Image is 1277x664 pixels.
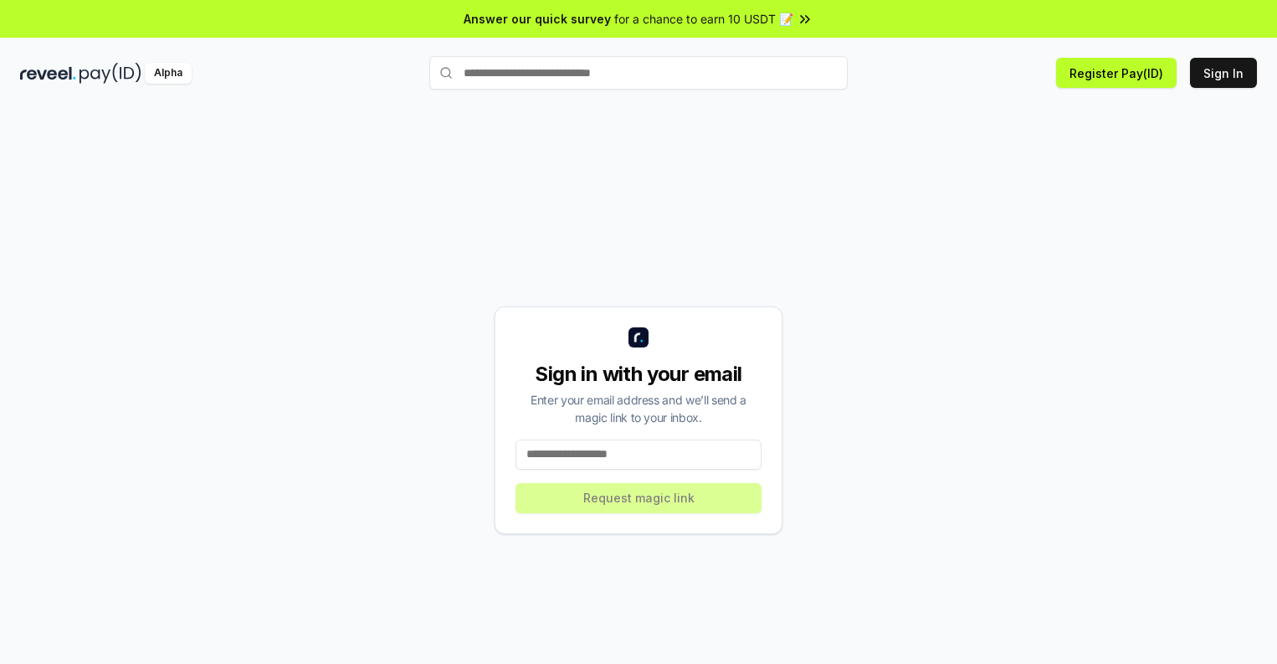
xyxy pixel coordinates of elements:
img: reveel_dark [20,63,76,84]
span: Answer our quick survey [464,10,611,28]
button: Sign In [1190,58,1257,88]
img: pay_id [79,63,141,84]
button: Register Pay(ID) [1056,58,1177,88]
span: for a chance to earn 10 USDT 📝 [614,10,793,28]
div: Alpha [145,63,192,84]
div: Enter your email address and we’ll send a magic link to your inbox. [515,391,762,426]
img: logo_small [628,327,649,347]
div: Sign in with your email [515,361,762,388]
